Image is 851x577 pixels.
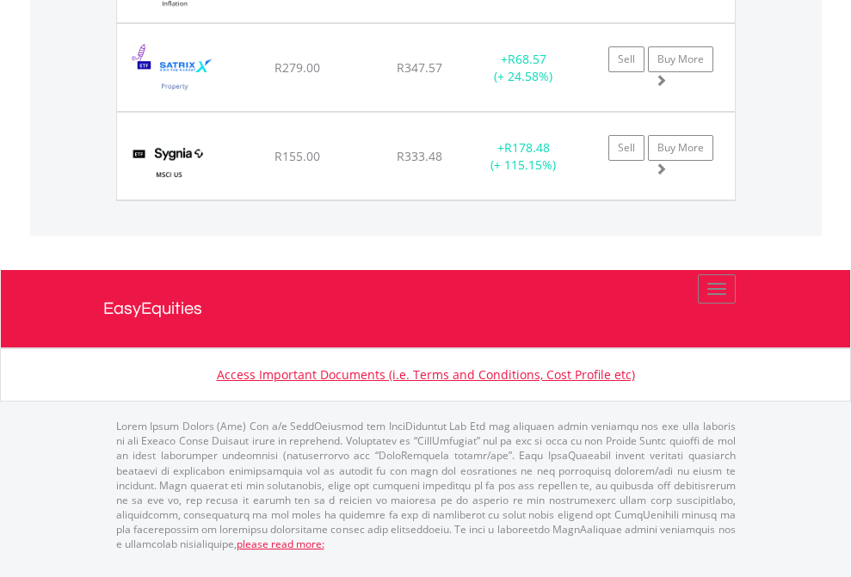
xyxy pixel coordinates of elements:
[470,51,577,85] div: + (+ 24.58%)
[217,366,635,383] a: Access Important Documents (i.e. Terms and Conditions, Cost Profile etc)
[274,148,320,164] span: R155.00
[237,537,324,551] a: please read more:
[504,139,550,156] span: R178.48
[126,46,225,107] img: EQU.ZA.STXPRO.png
[648,135,713,161] a: Buy More
[274,59,320,76] span: R279.00
[126,134,213,195] img: EQU.ZA.SYGUS.png
[608,46,644,72] a: Sell
[470,139,577,174] div: + (+ 115.15%)
[608,135,644,161] a: Sell
[397,148,442,164] span: R333.48
[508,51,546,67] span: R68.57
[116,419,736,551] p: Lorem Ipsum Dolors (Ame) Con a/e SeddOeiusmod tem InciDiduntut Lab Etd mag aliquaen admin veniamq...
[397,59,442,76] span: R347.57
[648,46,713,72] a: Buy More
[103,270,749,347] a: EasyEquities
